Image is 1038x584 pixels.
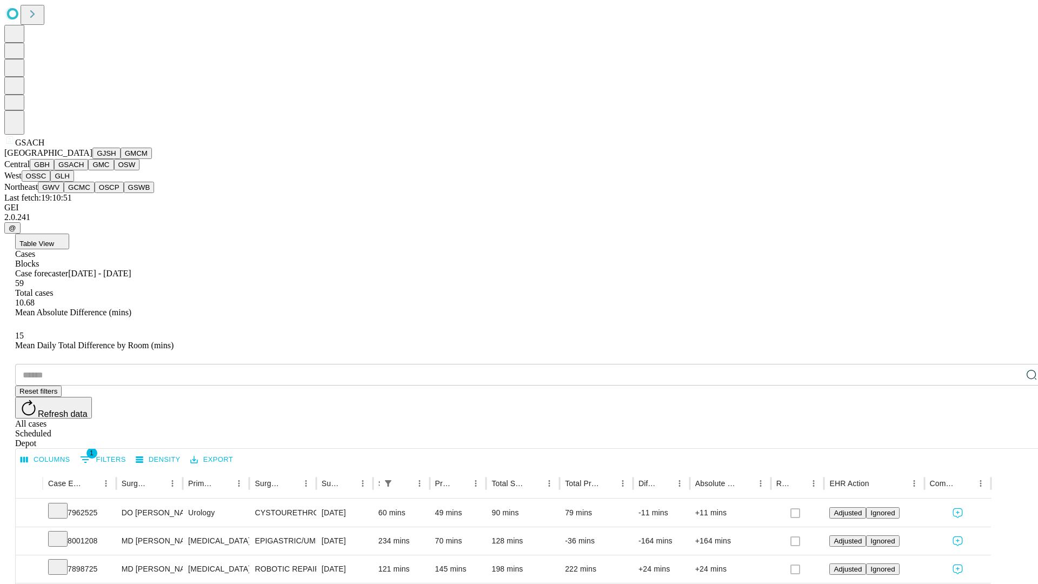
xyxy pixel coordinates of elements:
[870,476,886,491] button: Sort
[121,148,152,159] button: GMCM
[283,476,298,491] button: Sort
[491,499,554,527] div: 90 mins
[19,240,54,248] span: Table View
[54,159,88,170] button: GSACH
[188,479,215,488] div: Primary Service
[834,537,862,545] span: Adjusted
[753,476,768,491] button: Menu
[695,527,766,555] div: +164 mins
[255,555,310,583] div: ROBOTIC REPAIR INITIAL INCISIONAL /VENTRAL [MEDICAL_DATA] REDUCIBLE
[4,213,1034,222] div: 2.0.241
[870,537,895,545] span: Ignored
[21,504,37,523] button: Expand
[829,535,866,547] button: Adjusted
[98,476,114,491] button: Menu
[48,499,111,527] div: 7962525
[870,565,895,573] span: Ignored
[188,452,236,468] button: Export
[68,269,131,278] span: [DATE] - [DATE]
[124,182,155,193] button: GSWB
[615,476,630,491] button: Menu
[48,555,111,583] div: 7898725
[695,499,766,527] div: +11 mins
[527,476,542,491] button: Sort
[600,476,615,491] button: Sort
[378,479,380,488] div: Scheduled In Room Duration
[15,234,69,249] button: Table View
[18,452,73,468] button: Select columns
[381,476,396,491] button: Show filters
[397,476,412,491] button: Sort
[30,159,54,170] button: GBH
[930,479,957,488] div: Comments
[48,527,111,555] div: 8001208
[15,397,92,419] button: Refresh data
[21,532,37,551] button: Expand
[806,476,821,491] button: Menu
[565,499,628,527] div: 79 mins
[255,499,310,527] div: CYSTOURETHROSCOPY WITH FULGURATION SMALL BLADDER TUMOR
[188,555,244,583] div: [MEDICAL_DATA]
[973,476,988,491] button: Menu
[491,527,554,555] div: 128 mins
[122,555,177,583] div: MD [PERSON_NAME] Md
[829,479,869,488] div: EHR Action
[638,555,684,583] div: +24 mins
[4,148,92,157] span: [GEOGRAPHIC_DATA]
[4,203,1034,213] div: GEI
[322,527,368,555] div: [DATE]
[77,451,129,468] button: Show filters
[231,476,247,491] button: Menu
[738,476,753,491] button: Sort
[4,222,21,234] button: @
[255,479,282,488] div: Surgery Name
[866,535,899,547] button: Ignored
[435,527,481,555] div: 70 mins
[15,331,24,340] span: 15
[88,159,114,170] button: GMC
[9,224,16,232] span: @
[133,452,183,468] button: Density
[4,160,30,169] span: Central
[298,476,314,491] button: Menu
[791,476,806,491] button: Sort
[122,499,177,527] div: DO [PERSON_NAME]
[695,479,737,488] div: Absolute Difference
[4,193,72,202] span: Last fetch: 19:10:51
[15,298,35,307] span: 10.68
[638,499,684,527] div: -11 mins
[322,499,368,527] div: [DATE]
[638,527,684,555] div: -164 mins
[340,476,355,491] button: Sort
[86,448,97,459] span: 1
[412,476,427,491] button: Menu
[453,476,468,491] button: Sort
[435,479,453,488] div: Predicted In Room Duration
[776,479,790,488] div: Resolved in EHR
[48,479,82,488] div: Case Epic Id
[38,409,88,419] span: Refresh data
[491,555,554,583] div: 198 mins
[19,387,57,395] span: Reset filters
[322,479,339,488] div: Surgery Date
[150,476,165,491] button: Sort
[21,560,37,579] button: Expand
[92,148,121,159] button: GJSH
[491,479,525,488] div: Total Scheduled Duration
[672,476,687,491] button: Menu
[15,308,131,317] span: Mean Absolute Difference (mins)
[255,527,310,555] div: EPIGASTRIC/UMBILICAL [MEDICAL_DATA] INITIAL < 3 CM INCARCERATED/STRANGULATED
[4,182,38,191] span: Northeast
[188,527,244,555] div: [MEDICAL_DATA]
[15,278,24,288] span: 59
[378,527,424,555] div: 234 mins
[542,476,557,491] button: Menu
[435,555,481,583] div: 145 mins
[122,479,149,488] div: Surgeon Name
[866,507,899,519] button: Ignored
[829,507,866,519] button: Adjusted
[50,170,74,182] button: GLH
[829,563,866,575] button: Adjusted
[355,476,370,491] button: Menu
[15,386,62,397] button: Reset filters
